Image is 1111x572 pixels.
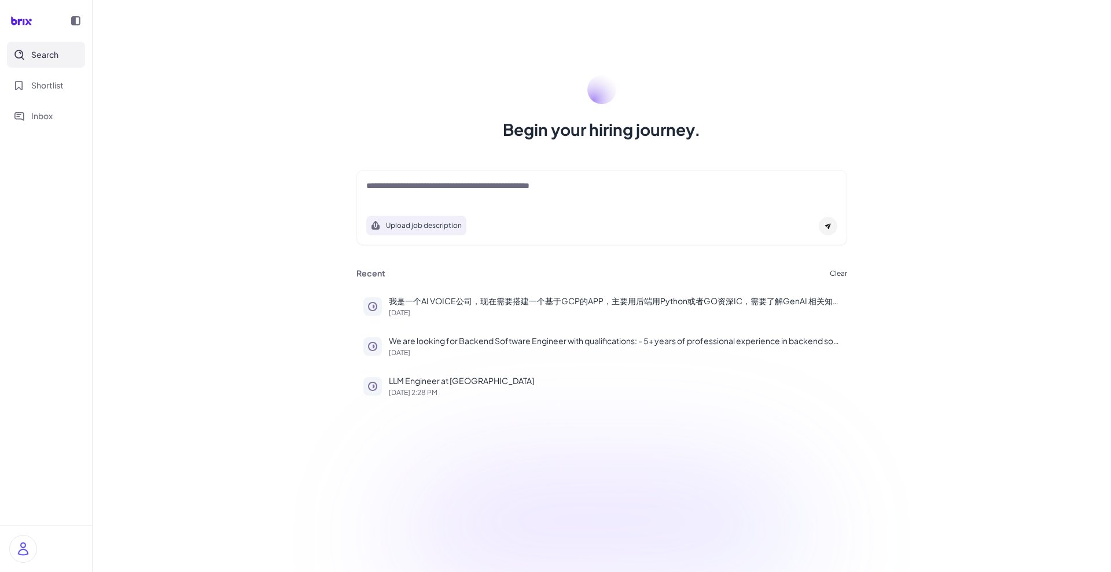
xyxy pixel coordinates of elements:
p: [DATE] 2:28 PM [389,389,840,396]
button: Inbox [7,103,85,129]
span: Inbox [31,110,53,122]
img: user_logo.png [10,536,36,562]
p: We are looking for Backend Software Engineer with qualifications: - 5+ years of professional expe... [389,335,840,347]
button: Search using job description [366,216,466,235]
p: [DATE] [389,309,840,316]
button: Shortlist [7,72,85,98]
button: Clear [830,270,847,277]
button: LLM Engineer at [GEOGRAPHIC_DATA][DATE] 2:28 PM [356,368,847,403]
button: Search [7,42,85,68]
button: 我是一个AI VOICE公司，现在需要搭建一个基于GCP的APP，主要用后端用Python或者GO资深IC，需要了解GenAI 相关知识需要 在湾区，最好是来自于类似产品的公司[DATE] [356,288,847,323]
span: Search [31,49,58,61]
h3: Recent [356,268,385,279]
h1: Begin your hiring journey. [503,118,701,141]
span: Shortlist [31,79,64,91]
button: We are looking for Backend Software Engineer with qualifications: - 5+ years of professional expe... [356,328,847,363]
p: 我是一个AI VOICE公司，现在需要搭建一个基于GCP的APP，主要用后端用Python或者GO资深IC，需要了解GenAI 相关知识需要 在湾区，最好是来自于类似产品的公司 [389,295,840,307]
p: [DATE] [389,349,840,356]
p: LLM Engineer at [GEOGRAPHIC_DATA] [389,375,840,387]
